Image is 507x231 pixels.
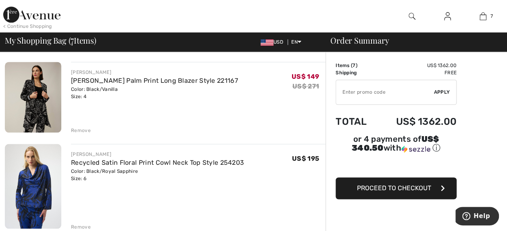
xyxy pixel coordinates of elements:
div: Color: Black/Royal Sapphire Size: 6 [71,168,244,182]
a: [PERSON_NAME] Palm Print Long Blazer Style 221167 [71,77,238,84]
img: My Info [444,11,451,21]
div: Color: Black/Vanilla Size: 4 [71,86,238,100]
td: Items ( ) [336,62,377,69]
span: My Shopping Bag ( Items) [5,36,96,44]
iframe: PayPal-paypal [336,156,457,174]
div: < Continue Shopping [3,23,52,30]
a: Recycled Satin Floral Print Cowl Neck Top Style 254203 [71,159,244,166]
span: US$ 195 [292,155,319,162]
td: US$ 1362.00 [377,62,457,69]
img: 1ère Avenue [3,6,61,23]
span: 7 [71,34,74,45]
span: 7 [490,13,493,20]
td: Shipping [336,69,377,76]
div: Remove [71,127,91,134]
s: US$ 271 [292,82,319,90]
div: [PERSON_NAME] [71,69,238,76]
div: Remove [71,223,91,230]
input: Promo code [336,80,434,104]
a: Sign In [438,11,457,21]
span: US$ 149 [292,73,319,80]
a: 7 [465,11,500,21]
img: My Bag [480,11,486,21]
img: Sezzle [401,145,430,153]
span: 7 [353,63,355,68]
td: Free [377,69,457,76]
div: Order Summary [321,36,502,44]
div: [PERSON_NAME] [71,151,244,158]
td: US$ 1362.00 [377,108,457,135]
img: US Dollar [261,39,273,46]
div: or 4 payments of with [336,135,457,153]
td: Total [336,108,377,135]
img: Joseph Ribkoff Palm Print Long Blazer Style 221167 [5,62,61,132]
img: search the website [409,11,415,21]
span: US$ 340.50 [352,134,439,153]
span: USD [261,39,286,45]
img: Recycled Satin Floral Print Cowl Neck Top Style 254203 [5,144,61,229]
span: Proceed to Checkout [357,184,431,192]
span: EN [291,39,301,45]
span: Apply [434,88,450,96]
iframe: Opens a widget where you can find more information [455,207,499,227]
div: or 4 payments ofUS$ 340.50withSezzle Click to learn more about Sezzle [336,135,457,156]
button: Proceed to Checkout [336,177,457,199]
